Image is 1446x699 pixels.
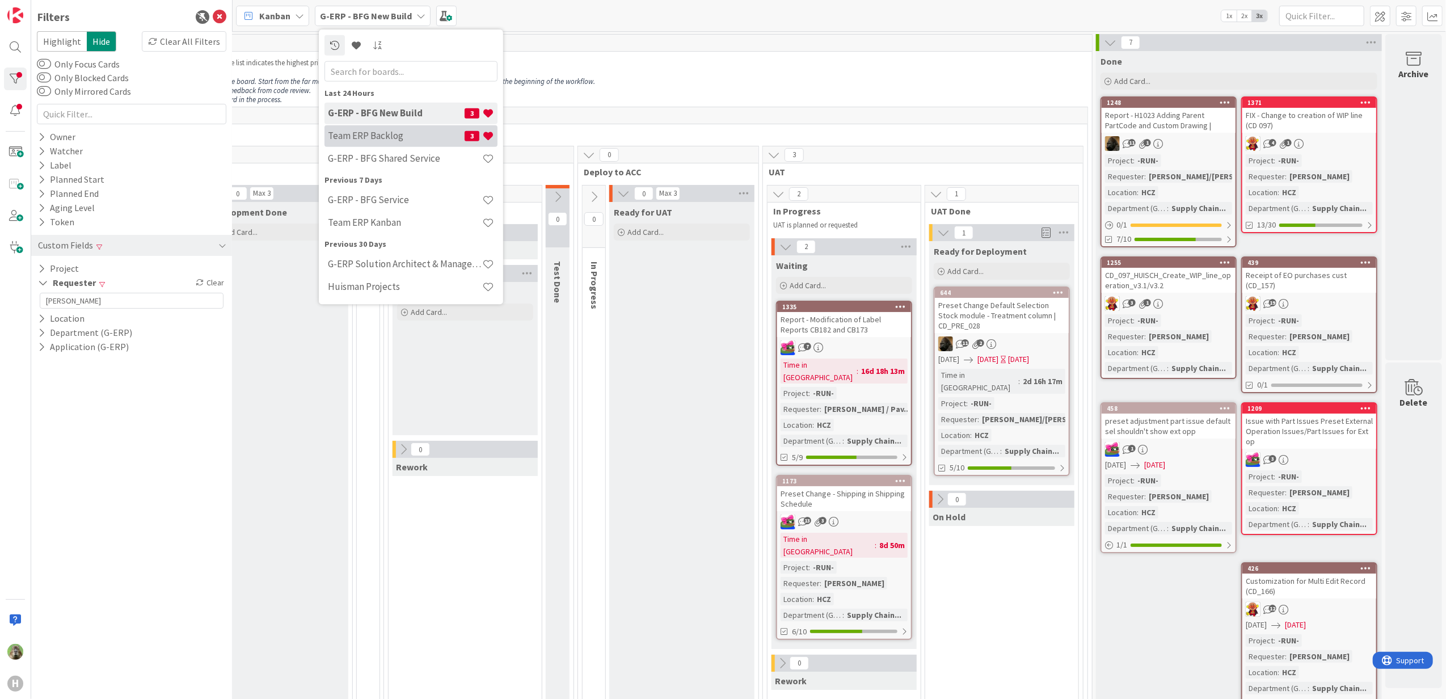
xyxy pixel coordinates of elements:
[1101,96,1237,247] a: 1248Report - H1023 Adding Parent PartCode and Custom Drawing |NDProject:-RUN-Requester:[PERSON_NA...
[804,343,811,350] span: 7
[1246,314,1274,327] div: Project
[777,340,911,355] div: JK
[977,353,998,365] span: [DATE]
[931,205,1064,217] span: UAT Done
[782,303,911,311] div: 1335
[1105,474,1133,487] div: Project
[37,86,51,97] button: Only Mirrored Cards
[548,212,567,226] span: 0
[977,339,984,347] span: 2
[221,227,258,237] span: Add Card...
[253,191,271,196] div: Max 3
[938,353,959,365] span: [DATE]
[1247,259,1376,267] div: 439
[1287,486,1352,499] div: [PERSON_NAME]
[328,281,482,292] h4: Huisman Projects
[1144,139,1151,146] span: 1
[1101,256,1237,379] a: 1255CD_097_HUISCH_Create_WIP_line_operation_v3.1/v3.2LCProject:-RUN-Requester:[PERSON_NAME]Locati...
[1274,314,1275,327] span: :
[1246,186,1278,199] div: Location
[810,387,837,399] div: -RUN-
[7,644,23,660] img: TT
[1018,375,1020,388] span: :
[781,561,808,574] div: Project
[1308,202,1309,214] span: :
[938,336,953,351] img: ND
[328,258,482,270] h4: G-ERP Solution Architect & Management
[1242,296,1376,311] div: LC
[1133,314,1135,327] span: :
[328,194,482,205] h4: G-ERP - BFG Service
[938,369,1018,394] div: Time in [GEOGRAPHIC_DATA]
[1102,268,1236,293] div: CD_097_HUISCH_Create_WIP_line_operation_v3.1/v3.2
[781,609,842,621] div: Department (G-ERP)
[1309,518,1369,530] div: Supply Chain...
[142,31,226,52] div: Clear All Filters
[777,476,911,486] div: 1173
[7,7,23,23] img: Visit kanbanzone.com
[324,61,498,81] input: Search for boards...
[1116,539,1127,551] span: 1 / 1
[1139,346,1158,359] div: HCZ
[1105,522,1167,534] div: Department (G-ERP)
[1105,154,1133,167] div: Project
[781,359,857,384] div: Time in [GEOGRAPHIC_DATA]
[1128,445,1136,452] span: 1
[1246,136,1260,151] img: LC
[259,9,290,23] span: Kanban
[1279,6,1364,26] input: Quick Filter...
[1144,170,1146,183] span: :
[812,593,814,605] span: :
[1102,538,1236,552] div: 1/1
[1275,470,1302,483] div: -RUN-
[821,403,913,415] div: [PERSON_NAME] / Pav...
[1133,474,1135,487] span: :
[37,158,73,172] div: Label
[1105,314,1133,327] div: Project
[977,413,979,426] span: :
[1242,563,1376,599] div: 426Customization for Multi Edit Record (CD_166)
[1102,258,1236,268] div: 1255
[627,227,664,237] span: Add Card...
[781,403,820,415] div: Requester
[1008,353,1029,365] div: [DATE]
[814,593,834,605] div: HCZ
[37,57,120,71] label: Only Focus Cards
[1246,650,1285,663] div: Requester
[876,539,908,551] div: 8d 50m
[970,429,972,441] span: :
[1000,445,1002,457] span: :
[1116,233,1131,245] span: 7/10
[37,172,106,187] div: Planned Start
[1246,518,1308,530] div: Department (G-ERP)
[777,486,911,511] div: Preset Change - Shipping in Shipping Schedule
[87,31,116,52] span: Hide
[1287,170,1352,183] div: [PERSON_NAME]
[935,288,1069,298] div: 644
[37,31,87,52] span: Highlight
[808,387,810,399] span: :
[1246,634,1274,647] div: Project
[1246,154,1274,167] div: Project
[1146,490,1212,503] div: [PERSON_NAME]
[777,515,911,529] div: JK
[1285,619,1306,631] span: [DATE]
[1137,186,1139,199] span: :
[1279,502,1299,515] div: HCZ
[1133,154,1135,167] span: :
[1139,506,1158,519] div: HCZ
[1102,296,1236,311] div: LC
[1221,10,1237,22] span: 1x
[320,10,412,22] b: G-ERP - BFG New Build
[938,413,977,426] div: Requester
[1144,330,1146,343] span: :
[777,312,911,337] div: Report - Modification of Label Reports CB182 and CB173
[324,87,498,99] div: Last 24 Hours
[1102,98,1236,108] div: 1248
[1246,452,1260,467] img: JK
[1246,602,1260,617] img: LC
[208,207,287,218] span: Development Done
[935,336,1069,351] div: ND
[328,217,482,228] h4: Team ERP Kanban
[1242,574,1376,599] div: Customization for Multi Edit Record (CD_166)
